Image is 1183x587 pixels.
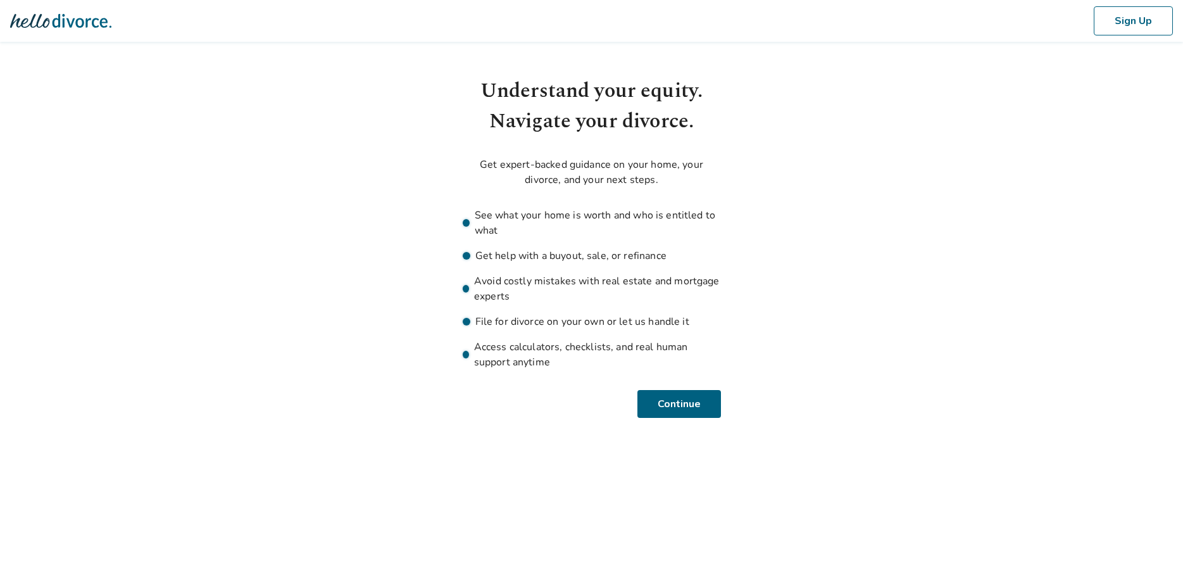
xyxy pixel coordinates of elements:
[463,274,721,304] li: Avoid costly mistakes with real estate and mortgage experts
[1094,6,1173,35] button: Sign Up
[463,248,721,263] li: Get help with a buyout, sale, or refinance
[463,339,721,370] li: Access calculators, checklists, and real human support anytime
[639,390,721,418] button: Continue
[463,208,721,238] li: See what your home is worth and who is entitled to what
[463,76,721,137] h1: Understand your equity. Navigate your divorce.
[463,157,721,187] p: Get expert-backed guidance on your home, your divorce, and your next steps.
[463,314,721,329] li: File for divorce on your own or let us handle it
[10,8,111,34] img: Hello Divorce Logo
